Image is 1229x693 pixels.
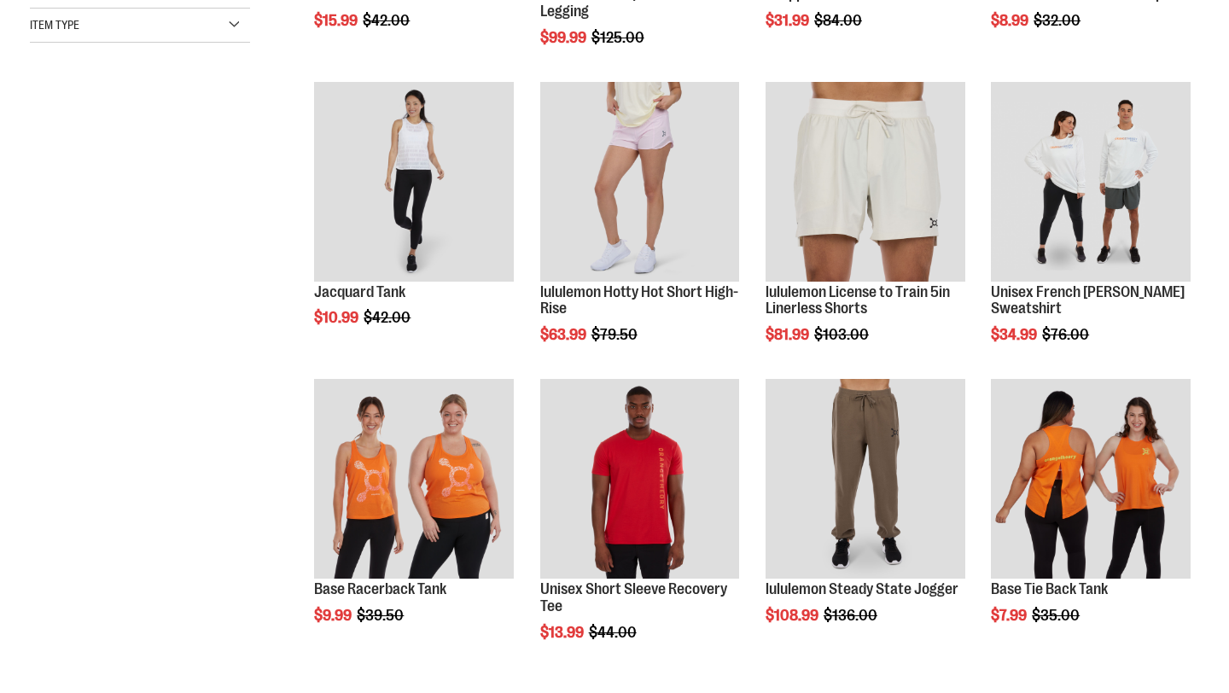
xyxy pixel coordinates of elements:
div: product [757,73,974,387]
span: $13.99 [540,624,586,641]
span: $42.00 [363,12,412,29]
span: $9.99 [314,607,354,624]
a: Front view of Jacquard Tank [314,82,514,284]
div: product [982,73,1199,387]
span: Item Type [30,18,79,32]
span: $63.99 [540,326,589,343]
div: product [982,370,1199,667]
a: lululemon Hotty Hot Short High-Rise [540,283,738,317]
span: $35.00 [1032,607,1082,624]
span: $8.99 [991,12,1031,29]
span: $79.50 [591,326,640,343]
a: Product image for Unisex Short Sleeve Recovery Tee [540,379,740,581]
span: $84.00 [814,12,865,29]
a: Jacquard Tank [314,283,405,300]
a: lululemon Hotty Hot Short High-Rise [540,82,740,284]
img: lululemon Steady State Jogger [766,379,965,579]
a: Base Racerback Tank [314,580,446,597]
a: Unisex French [PERSON_NAME] Sweatshirt [991,283,1185,317]
a: Product image for Base Racerback Tank [314,379,514,581]
span: $76.00 [1042,326,1092,343]
span: $108.99 [766,607,821,624]
span: $7.99 [991,607,1029,624]
span: $15.99 [314,12,360,29]
span: $103.00 [814,326,871,343]
a: lululemon License to Train 5in Linerless Shorts [766,283,950,317]
a: Unisex Short Sleeve Recovery Tee [540,580,727,614]
img: lululemon Hotty Hot Short High-Rise [540,82,740,282]
span: $32.00 [1034,12,1083,29]
div: product [306,370,522,667]
div: product [532,73,748,387]
span: $10.99 [314,309,361,326]
span: $34.99 [991,326,1040,343]
img: Product image for Unisex Short Sleeve Recovery Tee [540,379,740,579]
a: lululemon License to Train 5in Linerless Shorts [766,82,965,284]
div: product [306,73,522,370]
span: $125.00 [591,29,647,46]
img: Product image for Base Tie Back Tank [991,379,1191,579]
img: Front view of Jacquard Tank [314,82,514,282]
img: lululemon License to Train 5in Linerless Shorts [766,82,965,282]
span: $99.99 [540,29,589,46]
span: $42.00 [364,309,413,326]
a: Product image for Base Tie Back Tank [991,379,1191,581]
a: Base Tie Back Tank [991,580,1108,597]
div: product [532,370,748,684]
img: Product image for Base Racerback Tank [314,379,514,579]
span: $39.50 [357,607,406,624]
span: $81.99 [766,326,812,343]
a: Unisex French Terry Crewneck Sweatshirt primary image [991,82,1191,284]
span: $44.00 [589,624,639,641]
div: product [757,370,974,667]
a: lululemon Steady State Jogger [766,580,958,597]
span: $136.00 [824,607,880,624]
a: lululemon Steady State Jogger [766,379,965,581]
img: Unisex French Terry Crewneck Sweatshirt primary image [991,82,1191,282]
span: $31.99 [766,12,812,29]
